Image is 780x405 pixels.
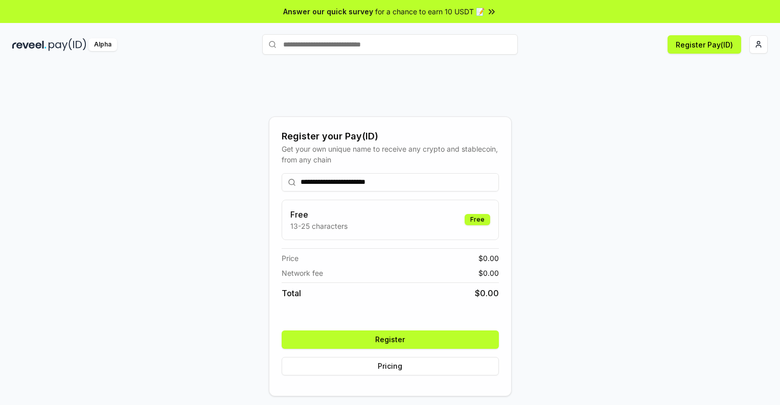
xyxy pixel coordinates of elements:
[282,253,299,264] span: Price
[290,208,348,221] h3: Free
[282,144,499,165] div: Get your own unique name to receive any crypto and stablecoin, from any chain
[478,268,499,278] span: $ 0.00
[282,268,323,278] span: Network fee
[282,330,499,349] button: Register
[375,6,485,17] span: for a chance to earn 10 USDT 📝
[88,38,117,51] div: Alpha
[49,38,86,51] img: pay_id
[283,6,373,17] span: Answer our quick survey
[12,38,47,51] img: reveel_dark
[282,357,499,375] button: Pricing
[290,221,348,231] p: 13-25 characters
[475,287,499,299] span: $ 0.00
[282,287,301,299] span: Total
[282,129,499,144] div: Register your Pay(ID)
[465,214,490,225] div: Free
[478,253,499,264] span: $ 0.00
[668,35,741,54] button: Register Pay(ID)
